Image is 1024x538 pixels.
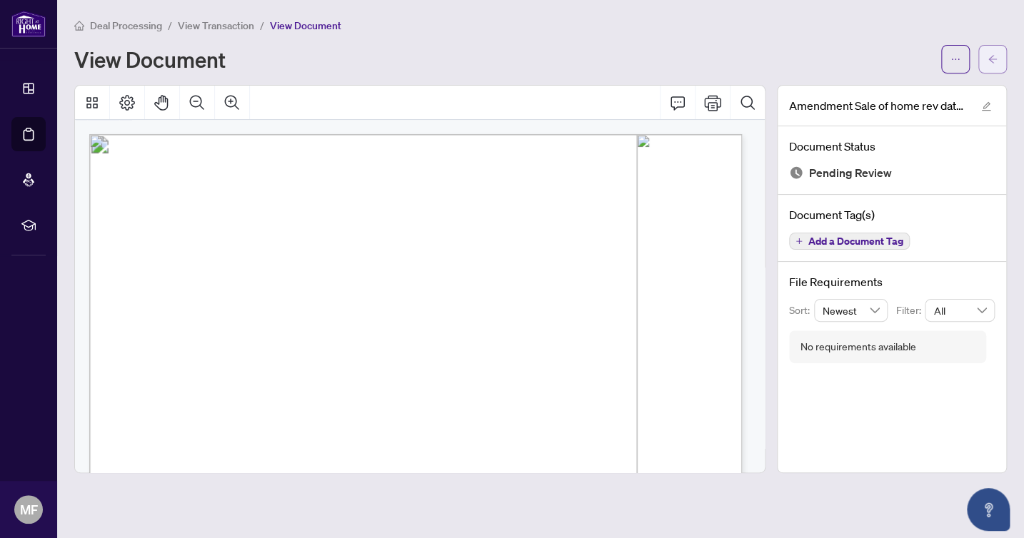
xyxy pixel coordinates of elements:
[795,238,803,245] span: plus
[20,499,38,519] span: MF
[789,138,995,155] h4: Document Status
[270,19,341,32] span: View Document
[789,166,803,180] img: Document Status
[74,21,84,31] span: home
[178,19,254,32] span: View Transaction
[789,206,995,223] h4: Document Tag(s)
[981,101,991,111] span: edit
[74,48,226,71] h1: View Document
[789,97,968,114] span: Amendment Sale of home rev date removal Finance Inspection.pdf
[800,339,916,355] div: No requirements available
[808,236,903,246] span: Add a Document Tag
[896,303,925,318] p: Filter:
[11,11,46,37] img: logo
[933,300,986,321] span: All
[168,17,172,34] li: /
[789,233,910,250] button: Add a Document Tag
[789,303,814,318] p: Sort:
[823,300,880,321] span: Newest
[809,163,892,183] span: Pending Review
[967,488,1010,531] button: Open asap
[950,54,960,64] span: ellipsis
[988,54,998,64] span: arrow-left
[90,19,162,32] span: Deal Processing
[260,17,264,34] li: /
[789,273,995,290] h4: File Requirements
